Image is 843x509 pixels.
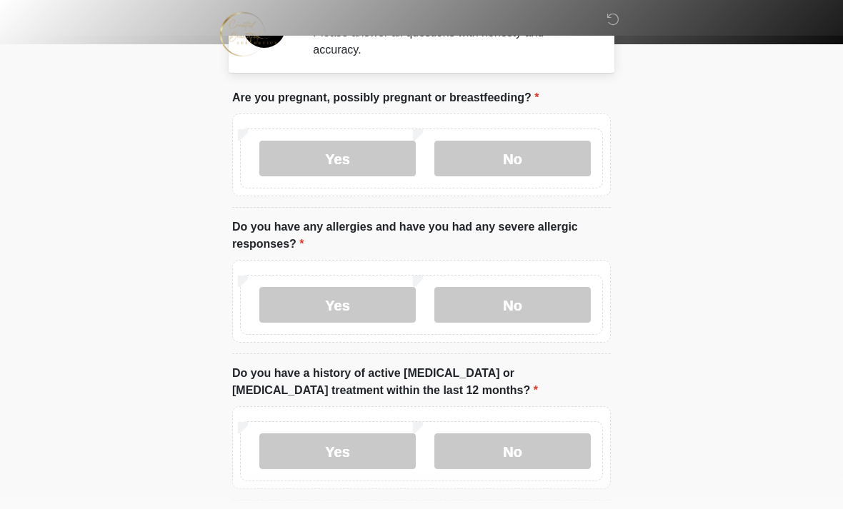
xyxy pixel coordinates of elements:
label: Do you have a history of active [MEDICAL_DATA] or [MEDICAL_DATA] treatment within the last 12 mon... [232,365,611,399]
label: Are you pregnant, possibly pregnant or breastfeeding? [232,89,539,106]
label: Do you have any allergies and have you had any severe allergic responses? [232,218,611,253]
label: No [434,433,591,469]
label: Yes [259,141,416,176]
label: Yes [259,433,416,469]
img: Created Beautiful Aesthetics Logo [218,11,278,57]
label: No [434,141,591,176]
label: No [434,287,591,323]
label: Yes [259,287,416,323]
